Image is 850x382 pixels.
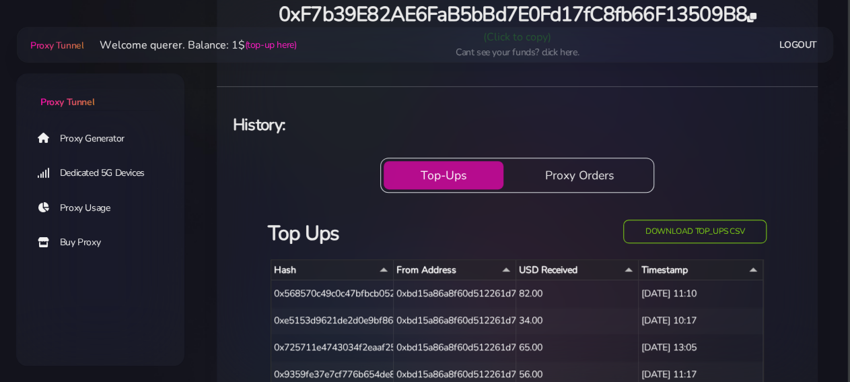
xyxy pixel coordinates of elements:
[519,263,635,277] div: USD Received
[28,34,83,56] a: Proxy Tunnel
[244,38,296,52] a: (top-up here)
[516,334,639,361] div: 65.00
[271,307,394,334] div: 0xe5153d9621de2d0e9bf861da2efccfb439810913b9f9cddfc47072f768267d8c
[516,307,639,334] div: 34.00
[509,161,651,189] button: Proxy Orders
[30,39,83,52] span: Proxy Tunnel
[641,263,760,277] div: Timestamp
[639,280,763,307] div: [DATE] 11:10
[516,280,639,307] div: 82.00
[268,220,595,247] h3: Top Ups
[27,227,195,258] a: Buy Proxy
[394,307,516,334] div: 0xbd15a86a8f60d512261d7516bcce91f5c5821cac
[394,334,516,361] div: 0xbd15a86a8f60d512261d7516bcce91f5c5821cac
[274,263,390,277] div: Hash
[83,37,296,53] li: Welcome querer. Balance: 1$
[623,220,767,243] button: Download top_ups CSV
[639,334,763,361] div: [DATE] 13:05
[16,73,184,109] a: Proxy Tunnel
[27,193,195,224] a: Proxy Usage
[271,334,394,361] div: 0x725711e4743034f2eaaf2579e5298cdcd754b94d491fc94ecd7ad28315948781
[639,307,763,334] div: [DATE] 10:17
[233,114,802,136] h4: History:
[779,32,817,57] a: Logout
[394,280,516,307] div: 0xbd15a86a8f60d512261d7516bcce91f5c5821cac
[40,96,94,108] span: Proxy Tunnel
[384,161,503,189] button: Top-Ups
[279,1,756,28] span: 0xF7b39E82AE6FaB5bBd7E0Fd17fC8fb66F13509B8
[27,123,195,154] a: Proxy Generator
[271,280,394,307] div: 0x568570c49c0c47bfbcb0525d9b24055d8915f43d53ce16b1241cf59aecb5037a
[785,317,833,365] iframe: Webchat Widget
[396,263,513,277] div: From Address
[27,158,195,189] a: Dedicated 5G Devices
